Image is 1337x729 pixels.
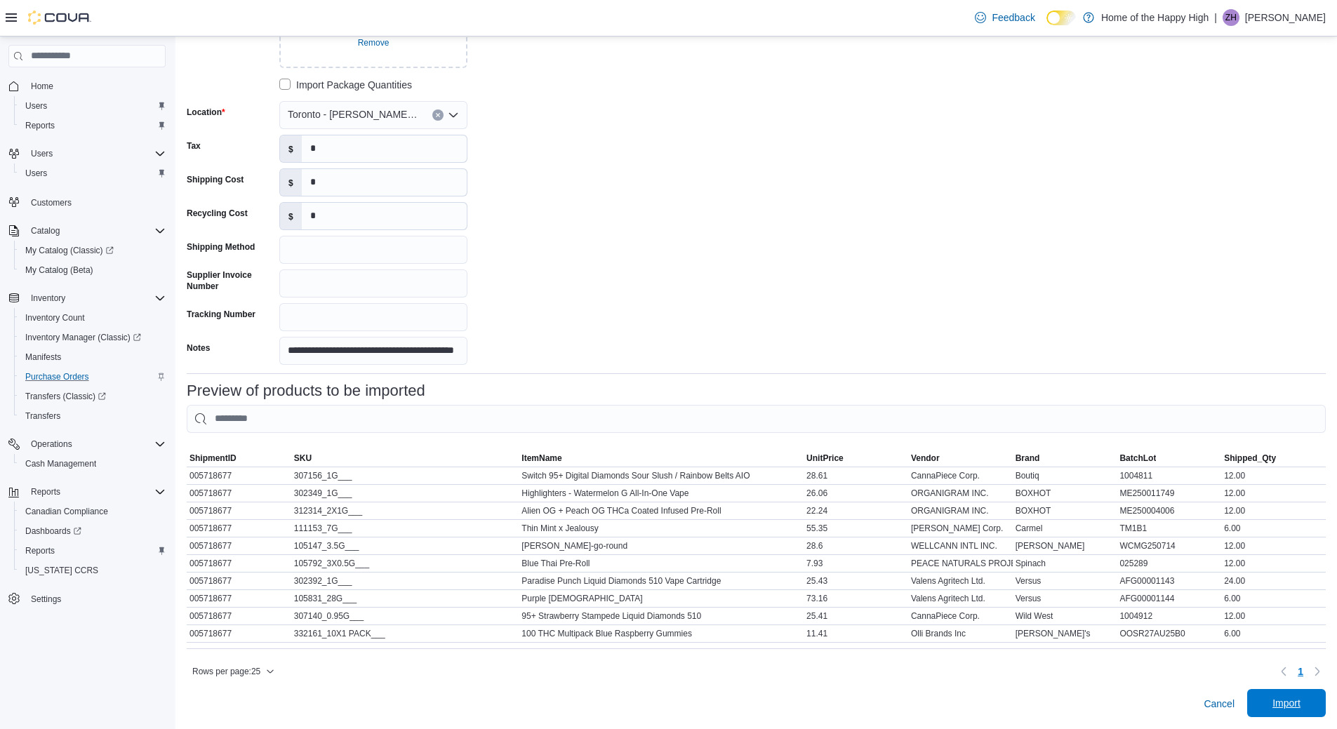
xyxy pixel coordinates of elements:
span: Import [1272,696,1301,710]
span: Users [25,145,166,162]
button: Rows per page:25 [187,663,280,680]
span: Washington CCRS [20,562,166,579]
div: ORGANIGRAM INC. [908,485,1013,502]
button: Brand [1013,450,1117,467]
div: BOXHOT [1013,485,1117,502]
div: 28.61 [804,467,908,484]
input: This is a search bar. As you type, the results lower in the page will automatically filter. [187,405,1326,433]
span: Inventory Manager (Classic) [20,329,166,346]
a: Purchase Orders [20,368,95,385]
button: ShipmentID [187,450,291,467]
div: CannaPiece Corp. [908,467,1013,484]
span: Cash Management [25,458,96,469]
div: 005718677 [187,625,291,642]
div: 55.35 [804,520,908,537]
a: Reports [20,542,60,559]
span: My Catalog (Beta) [20,262,166,279]
button: Reports [14,541,171,561]
div: 307156_1G___ [291,467,519,484]
a: Dashboards [14,521,171,541]
div: BOXHOT [1013,502,1117,519]
button: Open list of options [448,109,459,121]
button: Transfers [14,406,171,426]
img: Cova [28,11,91,25]
h3: Preview of products to be imported [187,382,425,399]
div: 105147_3.5G___ [291,537,519,554]
label: $ [280,203,302,229]
button: Previous page [1275,663,1292,680]
span: Transfers [20,408,166,424]
button: Operations [3,434,171,454]
span: Cash Management [20,455,166,472]
button: Home [3,76,171,96]
div: 25.41 [804,608,908,624]
div: Blue Thai Pre-Roll [519,555,804,572]
div: 24.00 [1221,573,1326,589]
div: AFG00001144 [1117,590,1221,607]
button: My Catalog (Beta) [14,260,171,280]
button: Users [25,145,58,162]
span: SKU [294,453,312,464]
div: 025289 [1117,555,1221,572]
a: Home [25,78,59,95]
span: Home [31,81,53,92]
div: Wild West [1013,608,1117,624]
span: My Catalog (Classic) [25,245,114,256]
label: Supplier Invoice Number [187,269,274,292]
button: BatchLot [1117,450,1221,467]
label: Tracking Number [187,309,255,320]
button: Cancel [1198,690,1240,718]
div: 28.6 [804,537,908,554]
span: Manifests [20,349,166,366]
span: Settings [25,590,166,608]
a: Inventory Manager (Classic) [20,329,147,346]
div: [PERSON_NAME]-go-round [519,537,804,554]
span: Catalog [31,225,60,236]
span: My Catalog (Beta) [25,265,93,276]
span: ZH [1225,9,1237,26]
div: Thin Mint x Jealousy [519,520,804,537]
div: 105792_3X0.5G___ [291,555,519,572]
button: [US_STATE] CCRS [14,561,171,580]
button: Manifests [14,347,171,367]
div: 7.93 [804,555,908,572]
div: Purple [DEMOGRAPHIC_DATA] [519,590,804,607]
span: Shipped_Qty [1224,453,1276,464]
span: My Catalog (Classic) [20,242,166,259]
ul: Pagination for table: MemoryTable from EuiInMemoryTable [1292,660,1309,683]
span: 1 [1298,664,1303,678]
a: [US_STATE] CCRS [20,562,104,579]
span: Settings [31,594,61,605]
a: Canadian Compliance [20,503,114,520]
p: | [1214,9,1217,26]
span: Inventory Count [25,312,85,323]
button: ItemName [519,450,804,467]
span: Dark Mode [1046,25,1047,26]
span: Transfers (Classic) [20,388,166,405]
a: Dashboards [20,523,87,540]
button: Catalog [25,222,65,239]
span: Reports [25,120,55,131]
span: Inventory [25,290,166,307]
span: Users [20,165,166,182]
span: Dashboards [20,523,166,540]
div: 73.16 [804,590,908,607]
div: Carmel [1013,520,1117,537]
div: 005718677 [187,555,291,572]
div: Valens Agritech Ltd. [908,573,1013,589]
a: Manifests [20,349,67,366]
button: Users [3,144,171,163]
button: Vendor [908,450,1013,467]
span: Reports [20,542,166,559]
a: Transfers (Classic) [14,387,171,406]
p: Home of the Happy High [1101,9,1209,26]
div: 11.41 [804,625,908,642]
span: Customers [31,197,72,208]
span: Users [25,100,47,112]
label: Notes [187,342,210,354]
a: Users [20,98,53,114]
div: Boutiq [1013,467,1117,484]
div: Paradise Punch Liquid Diamonds 510 Vape Cartridge [519,573,804,589]
span: Cancel [1204,697,1235,711]
div: 12.00 [1221,608,1326,624]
